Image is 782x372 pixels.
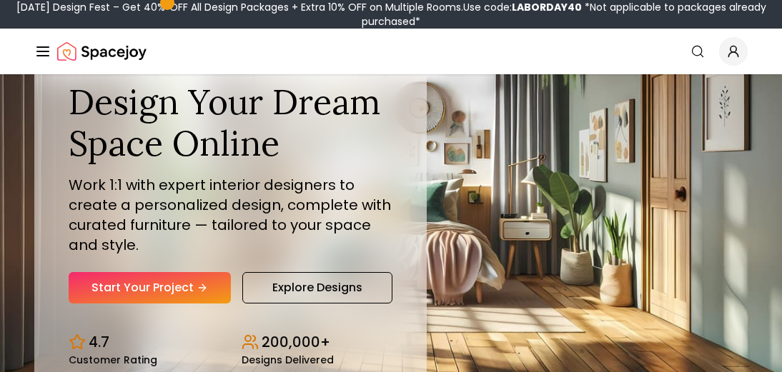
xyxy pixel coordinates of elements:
[242,272,392,303] a: Explore Designs
[69,321,392,365] div: Design stats
[262,332,330,352] p: 200,000+
[69,175,392,255] p: Work 1:1 with expert interior designers to create a personalized design, complete with curated fu...
[69,81,392,164] h1: Design Your Dream Space Online
[34,29,748,74] nav: Global
[89,332,109,352] p: 4.7
[69,355,157,365] small: Customer Rating
[57,37,147,66] a: Spacejoy
[69,272,231,303] a: Start Your Project
[242,355,334,365] small: Designs Delivered
[57,37,147,66] img: Spacejoy Logo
